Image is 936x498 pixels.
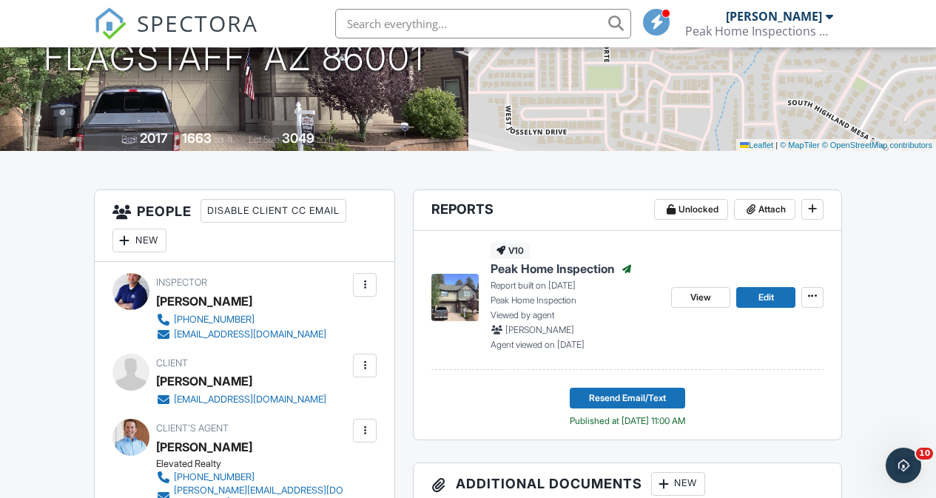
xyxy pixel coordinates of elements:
[780,141,820,149] a: © MapTiler
[112,229,166,252] div: New
[94,20,258,51] a: SPECTORA
[249,134,280,145] span: Lot Size
[137,7,258,38] span: SPECTORA
[174,394,326,406] div: [EMAIL_ADDRESS][DOMAIN_NAME]
[156,290,252,312] div: [PERSON_NAME]
[740,141,773,149] a: Leaflet
[182,130,212,146] div: 1663
[156,458,362,470] div: Elevated Realty
[156,423,229,434] span: Client's Agent
[156,436,252,458] a: [PERSON_NAME]
[174,314,255,326] div: [PHONE_NUMBER]
[685,24,833,38] div: Peak Home Inspections of Northern Arizona
[174,329,326,340] div: [EMAIL_ADDRESS][DOMAIN_NAME]
[121,134,138,145] span: Built
[726,9,822,24] div: [PERSON_NAME]
[140,130,168,146] div: 2017
[651,472,705,496] div: New
[156,357,188,369] span: Client
[317,134,335,145] span: sq.ft.
[174,471,255,483] div: [PHONE_NUMBER]
[335,9,631,38] input: Search everything...
[156,370,252,392] div: [PERSON_NAME]
[201,199,346,223] div: Disable Client CC Email
[916,448,933,460] span: 10
[156,277,207,288] span: Inspector
[156,327,326,342] a: [EMAIL_ADDRESS][DOMAIN_NAME]
[822,141,932,149] a: © OpenStreetMap contributors
[282,130,314,146] div: 3049
[156,312,326,327] a: [PHONE_NUMBER]
[886,448,921,483] iframe: Intercom live chat
[95,190,395,262] h3: People
[94,7,127,40] img: The Best Home Inspection Software - Spectora
[775,141,778,149] span: |
[156,470,350,485] a: [PHONE_NUMBER]
[214,134,235,145] span: sq. ft.
[156,392,326,407] a: [EMAIL_ADDRESS][DOMAIN_NAME]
